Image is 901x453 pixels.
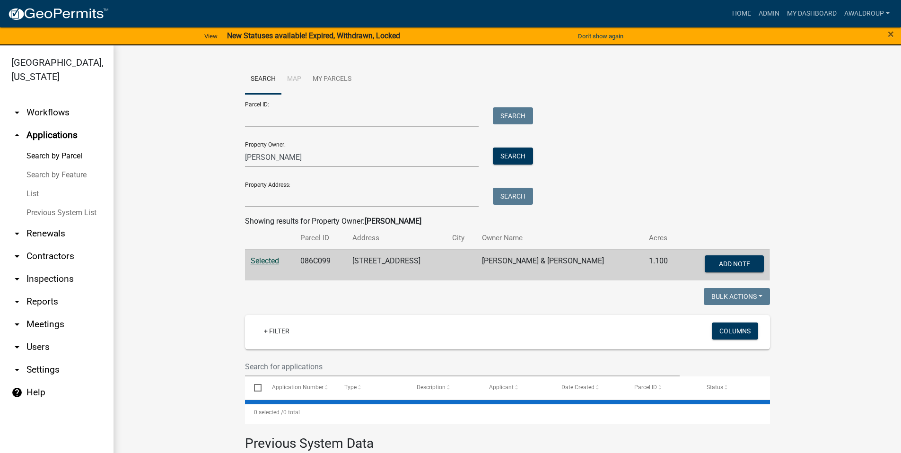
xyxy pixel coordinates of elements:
[245,357,680,376] input: Search for applications
[245,64,281,95] a: Search
[643,227,681,249] th: Acres
[227,31,400,40] strong: New Statuses available! Expired, Withdrawn, Locked
[344,384,357,391] span: Type
[408,376,480,399] datatable-header-cell: Description
[307,64,357,95] a: My Parcels
[11,364,23,375] i: arrow_drop_down
[493,107,533,124] button: Search
[347,227,446,249] th: Address
[719,260,750,267] span: Add Note
[552,376,625,399] datatable-header-cell: Date Created
[697,376,770,399] datatable-header-cell: Status
[712,322,758,340] button: Columns
[251,256,279,265] a: Selected
[11,251,23,262] i: arrow_drop_down
[201,28,221,44] a: View
[888,28,894,40] button: Close
[493,188,533,205] button: Search
[755,5,783,23] a: Admin
[728,5,755,23] a: Home
[245,401,770,424] div: 0 total
[245,376,263,399] datatable-header-cell: Select
[254,409,283,416] span: 0 selected /
[335,376,408,399] datatable-header-cell: Type
[11,341,23,353] i: arrow_drop_down
[476,249,644,280] td: [PERSON_NAME] & [PERSON_NAME]
[11,130,23,141] i: arrow_drop_up
[365,217,421,226] strong: [PERSON_NAME]
[11,296,23,307] i: arrow_drop_down
[840,5,893,23] a: awaldroup
[446,227,476,249] th: City
[707,384,723,391] span: Status
[561,384,595,391] span: Date Created
[11,228,23,239] i: arrow_drop_down
[888,27,894,41] span: ×
[11,319,23,330] i: arrow_drop_down
[11,107,23,118] i: arrow_drop_down
[11,387,23,398] i: help
[245,216,770,227] div: Showing results for Property Owner:
[256,322,297,340] a: + Filter
[783,5,840,23] a: My Dashboard
[493,148,533,165] button: Search
[625,376,697,399] datatable-header-cell: Parcel ID
[704,288,770,305] button: Bulk Actions
[574,28,627,44] button: Don't show again
[11,273,23,285] i: arrow_drop_down
[263,376,335,399] datatable-header-cell: Application Number
[643,249,681,280] td: 1.100
[705,255,764,272] button: Add Note
[489,384,514,391] span: Applicant
[347,249,446,280] td: [STREET_ADDRESS]
[417,384,446,391] span: Description
[480,376,552,399] datatable-header-cell: Applicant
[295,227,347,249] th: Parcel ID
[295,249,347,280] td: 086C099
[634,384,657,391] span: Parcel ID
[272,384,324,391] span: Application Number
[476,227,644,249] th: Owner Name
